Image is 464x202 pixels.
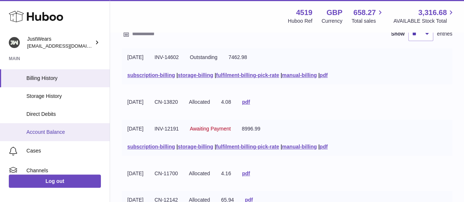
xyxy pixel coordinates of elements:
div: JustWears [27,36,93,49]
span: [EMAIL_ADDRESS][DOMAIN_NAME] [27,43,108,49]
a: pdf [242,99,250,105]
a: pdf [319,144,328,150]
span: | [176,144,178,150]
a: Log out [9,175,101,188]
a: 658.27 Total sales [351,8,384,25]
strong: GBP [326,8,342,18]
span: Allocated [189,170,210,176]
span: Account Balance [26,129,104,136]
span: Total sales [351,18,384,25]
img: internalAdmin-4519@internal.huboo.com [9,37,20,48]
div: Huboo Ref [288,18,313,25]
a: manual-billing [282,72,317,78]
a: 3,316.68 AVAILABLE Stock Total [393,8,455,25]
td: 4.16 [216,165,237,183]
span: Outstanding [190,54,218,60]
a: storage-billing [178,72,213,78]
a: storage-billing [178,144,213,150]
span: | [176,72,178,78]
td: INV-14602 [149,48,184,66]
span: Direct Debits [26,111,104,118]
strong: 4519 [296,8,313,18]
a: subscription-billing [127,72,175,78]
a: fulfilment-billing-pick-rate [216,144,279,150]
span: Storage History [26,93,104,100]
span: AVAILABLE Stock Total [393,18,455,25]
span: Billing History [26,75,104,82]
a: pdf [319,72,328,78]
td: 7462.98 [223,48,253,66]
a: fulfilment-billing-pick-rate [216,72,279,78]
td: CN-13820 [149,93,183,111]
span: | [318,72,319,78]
td: [DATE] [122,48,149,66]
span: | [281,72,282,78]
span: entries [437,30,452,37]
span: | [281,144,282,150]
td: CN-11700 [149,165,183,183]
td: [DATE] [122,120,149,138]
span: Channels [26,167,104,174]
span: 658.27 [353,8,376,18]
span: 3,316.68 [418,8,447,18]
div: Currency [322,18,343,25]
td: 4.08 [216,93,237,111]
span: | [215,144,216,150]
a: subscription-billing [127,144,175,150]
a: manual-billing [282,144,317,150]
span: | [215,72,216,78]
span: Awaiting Payment [190,126,231,132]
a: pdf [242,170,250,176]
td: 8996.99 [236,120,266,138]
span: Allocated [189,99,210,105]
label: Show [391,30,405,37]
td: [DATE] [122,165,149,183]
span: Cases [26,147,104,154]
td: [DATE] [122,93,149,111]
td: INV-12191 [149,120,184,138]
span: | [318,144,319,150]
